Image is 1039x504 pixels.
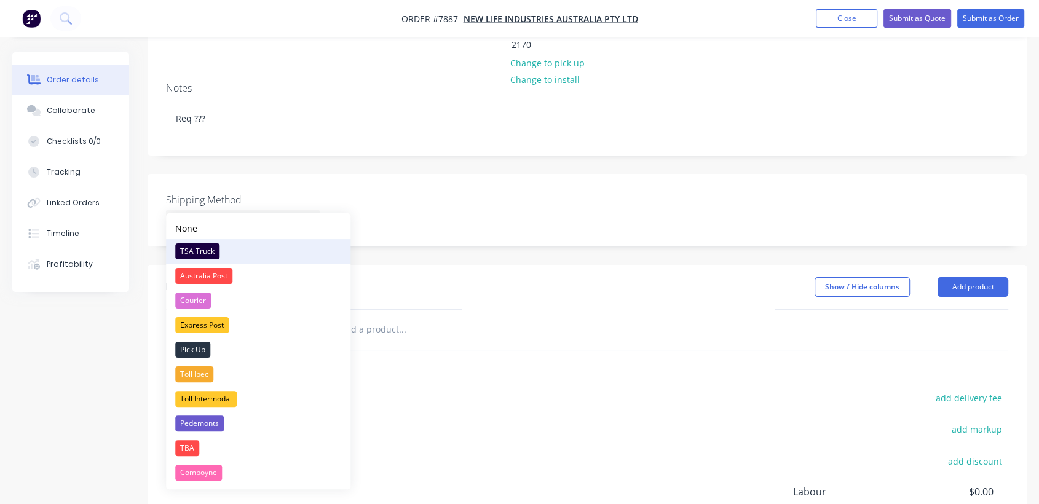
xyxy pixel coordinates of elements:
div: Toll Ipec [175,366,213,382]
div: TSA Truck [175,243,219,259]
span: Labour [793,484,903,499]
div: Australia Post [175,268,232,284]
button: Change to pick up [504,54,591,71]
div: Pedemonts [175,415,224,431]
div: Req ??? [166,100,1008,137]
button: add discount [941,452,1008,469]
button: Express Post [166,313,350,337]
button: TBA [166,436,350,460]
label: Shipping Method [166,192,320,207]
button: add markup [945,421,1008,438]
button: Close [816,9,877,28]
button: Collaborate [12,95,129,126]
button: None [166,218,350,239]
a: New Life Industries Australia Pty Ltd [464,13,638,25]
button: Timeline [12,218,129,249]
div: Select... [166,210,320,228]
div: Pick Up [175,342,210,358]
div: Toll Intermodal [175,391,237,407]
button: Submit as Quote [883,9,951,28]
span: Order #7887 - [401,13,464,25]
div: Comboyne [175,465,222,481]
button: Order details [12,65,129,95]
div: None [175,222,197,235]
button: Courier [166,288,350,313]
div: Tracking [47,167,81,178]
button: Pedemonts [166,411,350,436]
button: Show / Hide columns [815,277,910,297]
div: TBA [175,440,199,456]
div: Linked Orders [47,197,100,208]
input: Start typing to add a product... [279,317,525,342]
div: Order details [47,74,99,85]
button: Comboyne [166,460,350,485]
div: Collaborate [47,105,95,116]
div: Timeline [47,228,79,239]
button: Toll Intermodal [166,387,350,411]
button: Linked Orders [12,187,129,218]
div: Notes [166,82,1008,94]
button: add delivery fee [929,390,1008,406]
button: Toll Ipec [166,362,350,387]
div: Profitability [47,259,93,270]
img: Factory [22,9,41,28]
button: Pick Up [166,337,350,362]
button: Checklists 0/0 [12,126,129,157]
button: Submit as Order [957,9,1024,28]
div: Courier [175,293,211,309]
button: Tracking [12,157,129,187]
div: Express Post [175,317,229,333]
button: Profitability [12,249,129,280]
span: $0.00 [903,484,994,499]
button: TSA Truck [166,239,350,264]
button: Change to install [504,71,587,88]
button: Australia Post [166,264,350,288]
div: Checklists 0/0 [47,136,101,147]
button: Add product [938,277,1008,297]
